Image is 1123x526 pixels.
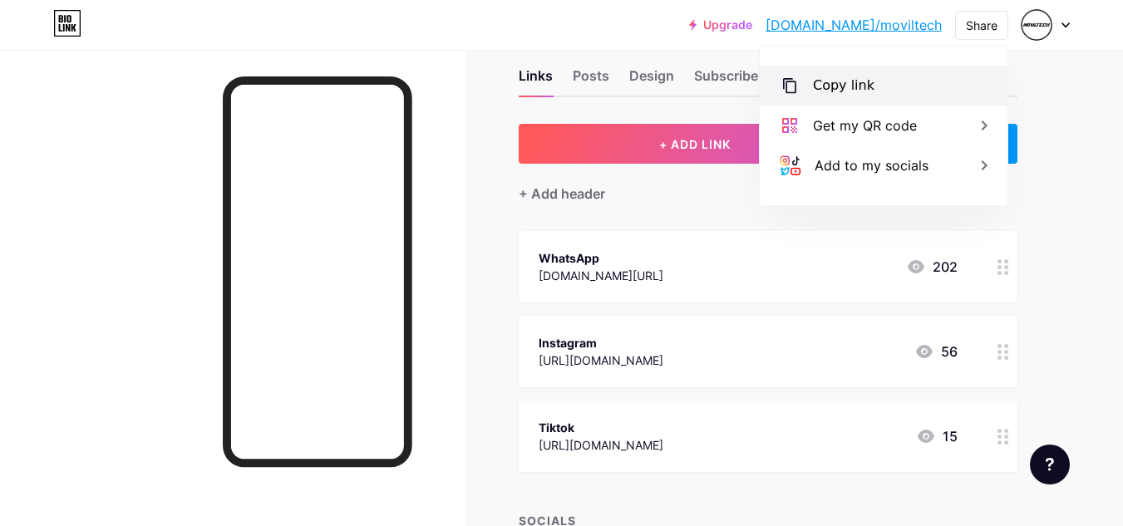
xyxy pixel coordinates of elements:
div: + Add header [519,184,605,204]
div: Copy link [813,76,874,96]
div: Add to my socials [815,155,928,175]
div: Share [966,17,997,34]
div: Links [519,66,553,96]
div: 56 [914,342,958,361]
a: [DOMAIN_NAME]/moviltech [766,15,942,35]
div: Posts [573,66,609,96]
div: 202 [906,257,958,277]
div: WhatsApp [539,249,663,267]
div: Design [629,66,674,96]
div: [DOMAIN_NAME][URL] [539,267,663,284]
div: 15 [916,426,958,446]
div: Get my QR code [813,116,917,135]
span: + ADD LINK [659,137,731,151]
img: Movil Tech [1021,9,1052,41]
div: Subscribers [694,66,771,96]
div: Instagram [539,334,663,351]
div: Tiktok [539,419,663,436]
button: + ADD LINK [519,124,872,164]
a: Upgrade [689,18,752,32]
div: [URL][DOMAIN_NAME] [539,436,663,454]
div: [URL][DOMAIN_NAME] [539,351,663,369]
